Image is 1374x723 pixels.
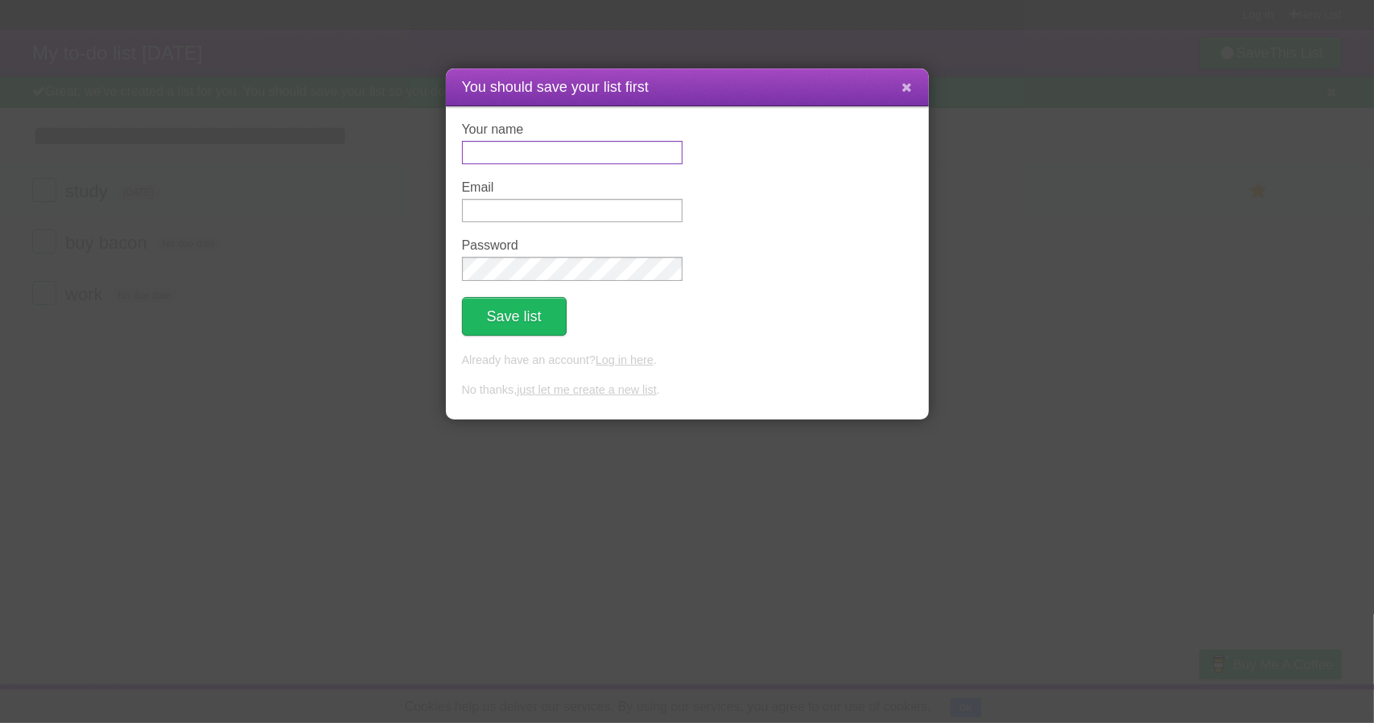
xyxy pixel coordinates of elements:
[517,383,657,396] a: just let me create a new list
[462,238,683,253] label: Password
[462,122,683,137] label: Your name
[462,180,683,195] label: Email
[462,382,913,399] p: No thanks, .
[462,297,567,336] button: Save list
[462,76,913,98] h1: You should save your list first
[462,352,913,370] p: Already have an account? .
[596,353,654,366] a: Log in here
